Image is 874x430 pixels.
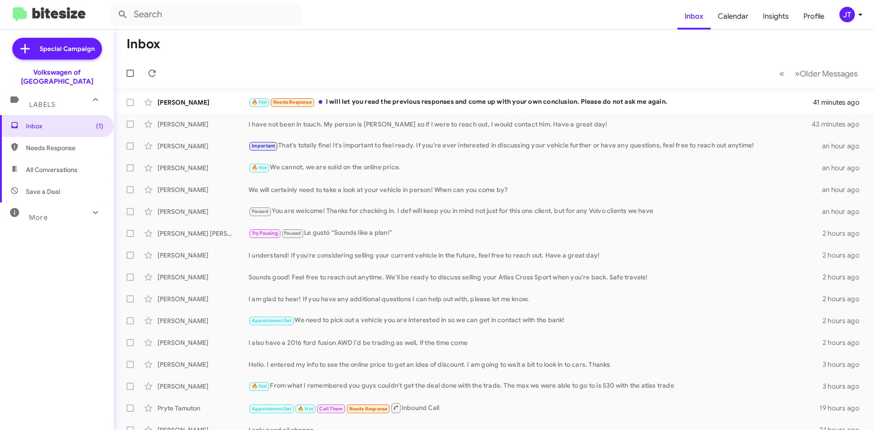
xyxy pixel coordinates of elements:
div: 19 hours ago [819,404,867,413]
div: JT [839,7,855,22]
a: Inbox [677,3,711,30]
div: 2 hours ago [823,316,867,325]
a: Calendar [711,3,756,30]
input: Search [110,4,301,25]
div: I understand! If you're considering selling your current vehicle in the future, feel free to reac... [249,251,823,260]
span: Appointment Set [252,406,292,412]
div: [PERSON_NAME] [158,360,249,369]
div: [PERSON_NAME] [158,185,249,194]
h1: Inbox [127,37,160,51]
div: 2 hours ago [823,338,867,347]
span: Needs Response [349,406,388,412]
div: I am glad to hear! If you have any additional questions I can help out with, please let me know. [249,294,823,304]
div: [PERSON_NAME] [158,98,249,107]
span: Older Messages [800,69,858,79]
span: Important [252,143,275,149]
div: I have not been in touch. My person is [PERSON_NAME] so if I were to reach out, I would contact h... [249,120,812,129]
span: Paused [252,208,269,214]
span: All Conversations [26,165,77,174]
span: 🔥 Hot [252,99,267,105]
span: 🔥 Hot [252,383,267,389]
div: [PERSON_NAME] [158,273,249,282]
div: 41 minutes ago [813,98,867,107]
div: [PERSON_NAME] [PERSON_NAME] [158,229,249,238]
div: 3 hours ago [823,382,867,391]
button: JT [832,7,864,22]
div: an hour ago [822,142,867,151]
div: From what I remembered you guys couldn't get the deal done with the trade. The max we were able t... [249,381,823,391]
span: « [779,68,784,79]
div: [PERSON_NAME] [158,294,249,304]
div: Inbound Call [249,402,819,414]
div: an hour ago [822,207,867,216]
a: Profile [796,3,832,30]
div: 2 hours ago [823,294,867,304]
span: Call Them [319,406,343,412]
div: [PERSON_NAME] [158,142,249,151]
span: Appointment Set [252,318,292,324]
div: [PERSON_NAME] [158,207,249,216]
div: Pryte Tamuton [158,404,249,413]
div: [PERSON_NAME] [158,382,249,391]
span: Save a Deal [26,187,60,196]
div: [PERSON_NAME] [158,316,249,325]
span: Labels [29,101,56,109]
span: Special Campaign [40,44,95,53]
div: [PERSON_NAME] [158,163,249,172]
div: Le gustó “Sounds like a plan!” [249,228,823,238]
span: Needs Response [26,143,103,152]
span: Try Pausing [252,230,278,236]
div: You are welcome! Thanks for checking in. I def will keep you in mind not just for this one client... [249,206,822,217]
div: We cannot, we are solid on the online price. [249,162,822,173]
span: 🔥 Hot [298,406,313,412]
div: I also have a 2016 ford fusion AWD I'd be trading as well, if the time come [249,338,823,347]
span: (1) [96,121,103,131]
div: [PERSON_NAME] [158,120,249,129]
button: Next [789,64,863,83]
div: an hour ago [822,163,867,172]
a: Insights [756,3,796,30]
div: Hello. I entered my info to see the online price to get an idea of discount. I am going to wait a... [249,360,823,369]
span: 🔥 Hot [252,165,267,171]
div: Sounds good! Feel free to reach out anytime. We'll be ready to discuss selling your Atlas Cross S... [249,273,823,282]
button: Previous [774,64,790,83]
a: Special Campaign [12,38,102,60]
span: » [795,68,800,79]
div: 2 hours ago [823,229,867,238]
div: I will let you read the previous responses and come up with your own conclusion. Please do not as... [249,97,813,107]
div: We will certainly need to take a look at your vehicle in person! When can you come by? [249,185,822,194]
span: Inbox [26,121,103,131]
div: We need to pick out a vehicle you are interested in so we can get in contact with the bank! [249,315,823,326]
span: More [29,213,48,222]
div: an hour ago [822,185,867,194]
div: 3 hours ago [823,360,867,369]
span: Needs Response [273,99,312,105]
div: 2 hours ago [823,273,867,282]
div: [PERSON_NAME] [158,338,249,347]
span: Paused [284,230,301,236]
div: 2 hours ago [823,251,867,260]
nav: Page navigation example [774,64,863,83]
div: 43 minutes ago [812,120,867,129]
div: [PERSON_NAME] [158,251,249,260]
div: That's totally fine! It's important to feel ready. If you're ever interested in discussing your v... [249,141,822,151]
